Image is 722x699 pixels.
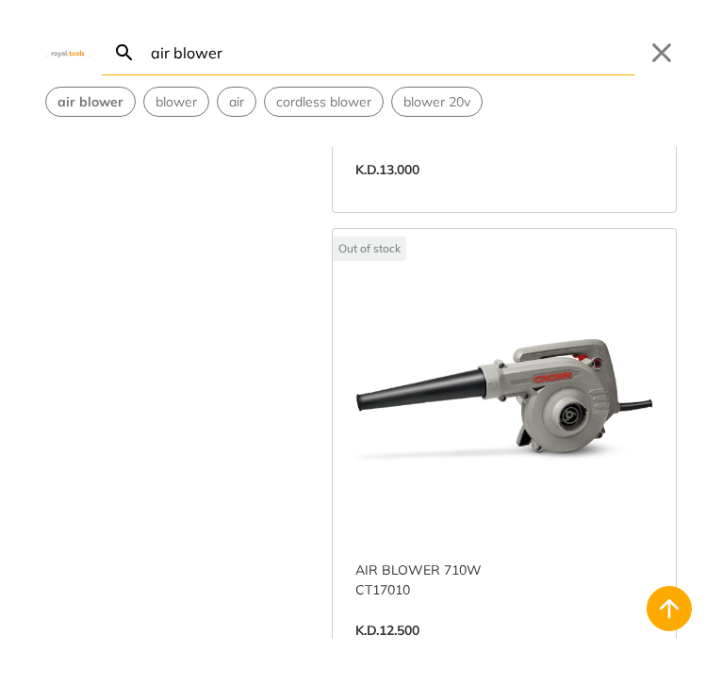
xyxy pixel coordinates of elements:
[654,593,684,624] svg: Back to top
[276,92,371,112] span: cordless blower
[392,88,482,116] button: Select suggestion: blower 20v
[391,87,483,117] div: Suggestion: blower 20v
[264,87,384,117] div: Suggestion: cordless blower
[647,586,692,631] button: Back to top
[333,236,406,261] div: Out of stock
[45,87,136,117] div: Suggestion: air blower
[217,87,256,117] div: Suggestion: air
[143,87,209,117] div: Suggestion: blower
[156,92,197,112] span: blower
[265,88,383,116] button: Select suggestion: cordless blower
[218,88,255,116] button: Select suggestion: air
[144,88,208,116] button: Select suggestion: blower
[45,48,90,57] img: Close
[147,30,635,74] input: Search…
[57,93,123,110] strong: air blower
[229,92,244,112] span: air
[46,88,135,116] button: Select suggestion: air blower
[647,38,677,68] button: Close
[403,92,470,112] span: blower 20v
[113,41,136,64] svg: Search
